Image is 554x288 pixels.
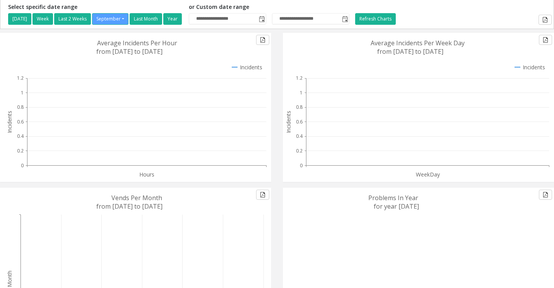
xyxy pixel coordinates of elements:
text: 0.6 [296,118,303,125]
button: Export to pdf [256,35,269,45]
text: Month [6,271,13,287]
text: 0.8 [296,104,303,110]
text: 0.4 [17,133,24,139]
button: Export to pdf [539,15,552,25]
button: Last 2 Weeks [54,13,91,25]
text: from [DATE] to [DATE] [96,202,162,211]
button: Export to pdf [539,190,552,200]
text: Average Incidents Per Week Day [371,39,465,47]
span: Toggle popup [257,14,266,24]
text: Incidents [285,111,292,133]
text: 0.6 [17,118,24,125]
text: 0.8 [17,104,24,110]
text: Vends Per Month [111,194,162,202]
text: WeekDay [416,171,440,178]
text: Incidents [6,111,13,133]
button: September [92,13,128,25]
button: Export to pdf [539,35,552,45]
h5: Select specific date range [8,4,183,10]
text: for year [DATE] [374,202,419,211]
text: from [DATE] to [DATE] [96,47,162,56]
text: 1 [21,89,24,96]
text: 0.2 [17,147,24,154]
button: Refresh Charts [355,13,396,25]
button: Export to pdf [256,190,269,200]
text: 0.2 [296,147,303,154]
text: 1.2 [296,75,303,81]
span: Toggle popup [340,14,349,24]
button: Year [163,13,182,25]
button: Week [32,13,53,25]
text: 0.4 [296,133,303,139]
button: Last Month [130,13,162,25]
text: Hours [139,171,154,178]
text: from [DATE] to [DATE] [377,47,443,56]
text: 1.2 [17,75,24,81]
text: 0 [300,162,303,169]
text: 0 [21,162,24,169]
h5: or Custom date range [189,4,349,10]
button: [DATE] [8,13,31,25]
text: Problems In Year [368,194,418,202]
text: 1 [300,89,303,96]
text: Average Incidents Per Hour [97,39,177,47]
